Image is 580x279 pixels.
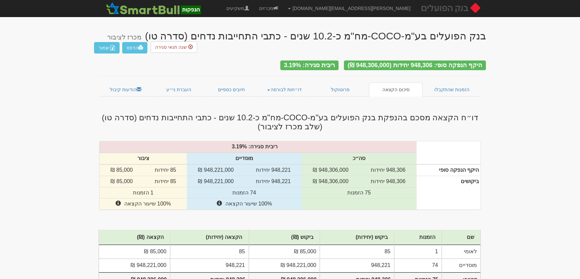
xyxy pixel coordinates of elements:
[205,83,258,97] a: חיובים כספיים
[344,60,486,70] div: היקף הנפקה סופי: 948,306 יחידות (948,306,000 ₪)
[302,164,360,176] td: 948,306,000 ₪
[94,113,486,131] h3: דו״ח הקצאה מסכם בהנפקת בנק הפועלים בע"מ-COCO-מח"מ כ-10.2 שנים - כתבי התחייבות נדחים (סדרה טו) (של...
[442,245,481,259] td: לאומי
[258,83,312,97] a: דו״חות לבורסה
[99,187,187,198] td: 1 הזמנות
[248,144,278,149] strong: ריבית סגירה:
[245,164,302,176] td: 948,221 יחידות
[99,153,187,164] th: ציבור
[320,259,394,272] td: 948,221
[187,198,302,210] td: 100% שיעור הקצאה
[170,230,249,245] th: הקצאה (יחידות)
[155,44,187,50] span: שנה תנאי סגירה
[369,83,423,97] a: סיכום הקצאה
[187,153,302,164] th: מוסדיים
[320,230,394,245] th: ביקוש (יחידות)
[417,176,481,210] th: ביקושים
[144,176,187,187] td: 85 יחידות
[245,176,302,187] td: 948,221 יחידות
[170,259,249,272] td: 948,221
[104,2,203,15] img: SmartBull Logo
[232,144,242,149] span: 3.19
[442,259,481,272] td: מוסדיים
[302,176,360,187] td: 948,306,000 ₪
[151,41,197,53] button: שנה תנאי סגירה
[394,230,442,245] th: הזמנות
[99,245,170,259] td: 85,000 ₪
[94,42,120,53] button: שמור
[170,245,249,259] td: 85
[99,198,187,210] td: 100% שיעור הקצאה
[360,164,417,176] td: 948,306 יחידות
[107,33,142,41] small: מכרז לציבור
[99,164,144,176] td: 85,000 ₪
[394,259,442,272] td: 74
[99,230,170,245] th: הקצאה (₪)
[302,187,417,198] td: 75 הזמנות
[249,245,320,259] td: 85,000 ₪
[442,230,481,245] th: שם
[249,259,320,272] td: 948,221,000 ₪
[107,30,486,41] div: בנק הפועלים בע"מ-COCO-מח"מ כ-10.2 שנים - כתבי התחייבות נדחים (סדרה טו)
[187,176,245,187] td: 948,221,000 ₪
[99,259,170,272] td: 948,221,000 ₪
[187,164,245,176] td: 948,221,000 ₪
[110,45,115,50] img: excel-file-white.png
[152,83,206,97] a: העברת ני״ע
[99,176,144,187] td: 85,000 ₪
[320,245,394,259] td: 85
[394,245,442,259] td: 1
[417,164,481,176] th: היקף הנפקה סופי
[96,143,420,151] div: %
[360,176,417,187] td: 948,306 יחידות
[187,187,302,198] td: 74 הזמנות
[122,42,147,53] a: הדפס
[280,60,339,70] div: ריבית סגירה: 3.19%
[249,230,320,245] th: ביקוש (₪)
[302,153,417,164] th: סה״כ
[144,164,187,176] td: 85 יחידות
[311,83,369,97] a: פרוטוקול
[423,83,481,97] a: הזמנות שהתקבלו
[99,83,152,97] a: הודעות קיבול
